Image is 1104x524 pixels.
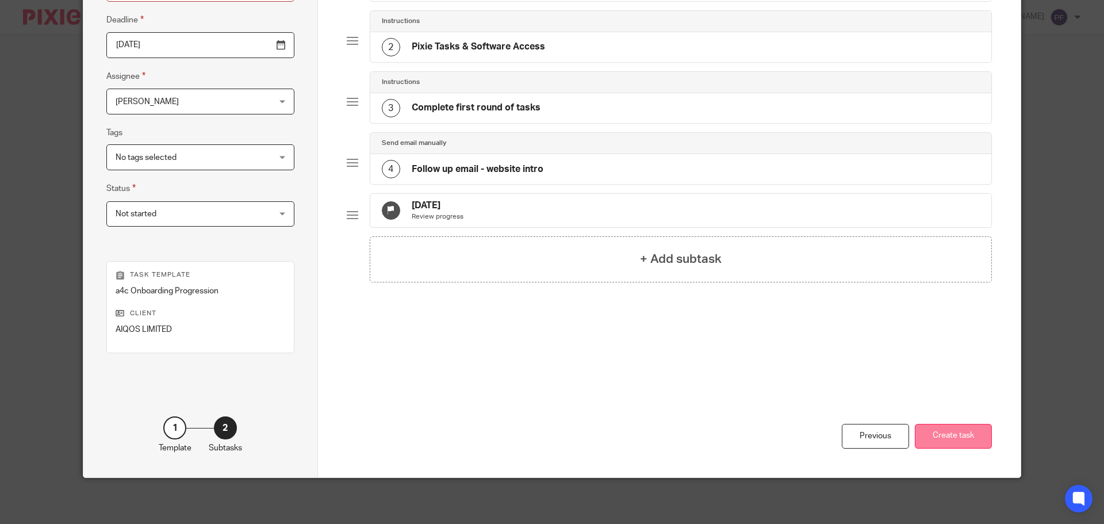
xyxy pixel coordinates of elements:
[412,163,543,175] h4: Follow up email - website intro
[382,99,400,117] div: 3
[106,13,144,26] label: Deadline
[214,416,237,439] div: 2
[382,139,446,148] h4: Send email manually
[640,250,722,268] h4: + Add subtask
[116,324,285,335] p: AIQOS LIMITED
[106,70,145,83] label: Assignee
[159,442,191,454] p: Template
[209,442,242,454] p: Subtasks
[106,182,136,195] label: Status
[116,309,285,318] p: Client
[116,98,179,106] span: [PERSON_NAME]
[116,270,285,280] p: Task template
[106,127,122,139] label: Tags
[915,424,992,449] button: Create task
[412,102,540,114] h4: Complete first round of tasks
[412,212,463,221] p: Review progress
[382,38,400,56] div: 2
[116,154,177,162] span: No tags selected
[106,32,294,58] input: Pick a date
[382,78,420,87] h4: Instructions
[382,160,400,178] div: 4
[116,210,156,218] span: Not started
[382,17,420,26] h4: Instructions
[412,41,545,53] h4: Pixie Tasks & Software Access
[163,416,186,439] div: 1
[116,285,285,297] p: a4c Onboarding Progression
[412,200,463,212] h4: [DATE]
[842,424,909,449] div: Previous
